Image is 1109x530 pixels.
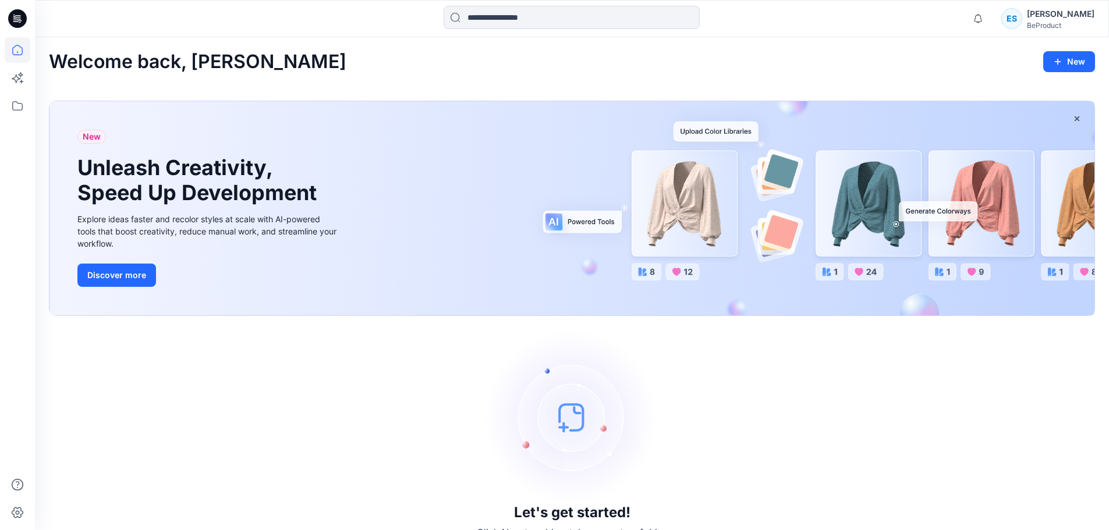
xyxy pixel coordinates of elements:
[485,330,660,504] img: empty-state-image.svg
[49,51,346,73] h2: Welcome back, [PERSON_NAME]
[77,264,339,287] a: Discover more
[77,155,322,205] h1: Unleash Creativity, Speed Up Development
[1043,51,1095,72] button: New
[77,213,339,250] div: Explore ideas faster and recolor styles at scale with AI-powered tools that boost creativity, red...
[1027,7,1094,21] div: [PERSON_NAME]
[1027,21,1094,30] div: BeProduct
[1001,8,1022,29] div: ES
[77,264,156,287] button: Discover more
[514,504,630,521] h3: Let's get started!
[83,130,101,144] span: New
